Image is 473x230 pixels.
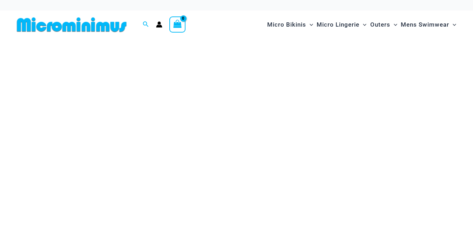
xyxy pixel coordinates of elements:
[390,16,397,34] span: Menu Toggle
[369,14,399,35] a: OutersMenu ToggleMenu Toggle
[156,21,162,28] a: Account icon link
[306,16,313,34] span: Menu Toggle
[315,14,368,35] a: Micro LingerieMenu ToggleMenu Toggle
[317,16,359,34] span: Micro Lingerie
[143,20,149,29] a: Search icon link
[267,16,306,34] span: Micro Bikinis
[401,16,449,34] span: Mens Swimwear
[14,17,129,33] img: MM SHOP LOGO FLAT
[399,14,458,35] a: Mens SwimwearMenu ToggleMenu Toggle
[359,16,366,34] span: Menu Toggle
[265,14,315,35] a: Micro BikinisMenu ToggleMenu Toggle
[169,16,185,33] a: View Shopping Cart, empty
[370,16,390,34] span: Outers
[264,13,459,36] nav: Site Navigation
[449,16,456,34] span: Menu Toggle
